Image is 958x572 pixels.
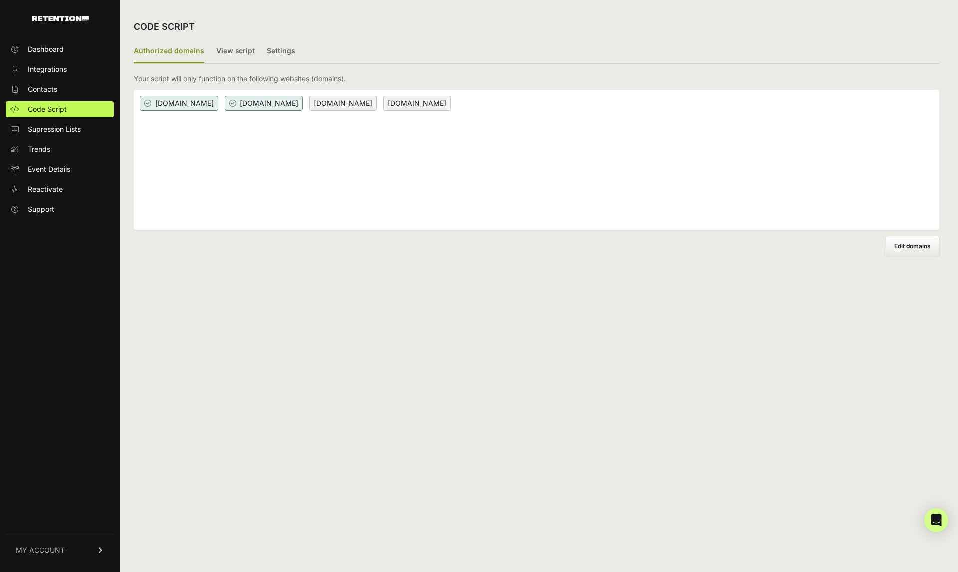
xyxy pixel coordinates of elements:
span: Support [28,204,54,214]
span: Reactivate [28,184,63,194]
span: [DOMAIN_NAME] [140,96,218,111]
a: Support [6,201,114,217]
span: Edit domains [894,242,931,250]
label: Settings [267,40,295,63]
span: [DOMAIN_NAME] [225,96,303,111]
a: Reactivate [6,181,114,197]
label: Authorized domains [134,40,204,63]
a: Supression Lists [6,121,114,137]
a: Event Details [6,161,114,177]
a: Trends [6,141,114,157]
span: Contacts [28,84,57,94]
a: Code Script [6,101,114,117]
span: MY ACCOUNT [16,545,65,555]
label: View script [216,40,255,63]
p: Your script will only function on the following websites (domains). [134,74,346,84]
span: [DOMAIN_NAME] [383,96,451,111]
span: Trends [28,144,50,154]
span: Event Details [28,164,70,174]
a: Integrations [6,61,114,77]
img: Retention.com [32,16,89,21]
span: Dashboard [28,44,64,54]
a: MY ACCOUNT [6,535,114,565]
span: Code Script [28,104,67,114]
span: Supression Lists [28,124,81,134]
h2: CODE SCRIPT [134,20,195,34]
span: [DOMAIN_NAME] [309,96,377,111]
a: Contacts [6,81,114,97]
div: Open Intercom Messenger [924,508,948,532]
a: Dashboard [6,41,114,57]
span: Integrations [28,64,67,74]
